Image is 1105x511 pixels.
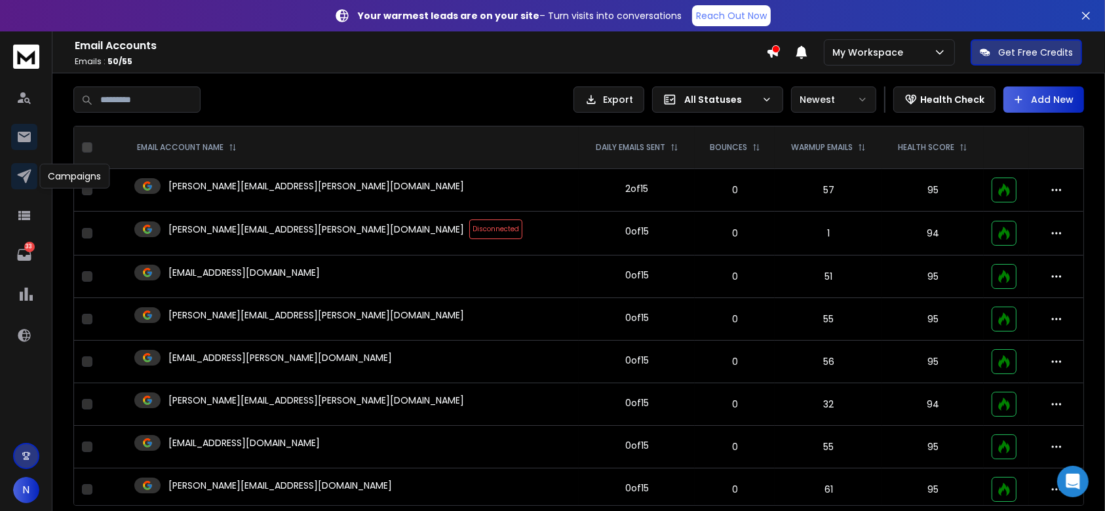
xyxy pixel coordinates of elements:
strong: Your warmest leads are on your site [358,9,539,22]
img: logo [13,45,39,69]
p: Emails : [75,56,766,67]
button: N [13,477,39,503]
button: Export [573,86,644,113]
p: [EMAIL_ADDRESS][DOMAIN_NAME] [168,436,320,449]
p: [PERSON_NAME][EMAIL_ADDRESS][DOMAIN_NAME] [168,479,392,492]
p: [PERSON_NAME][EMAIL_ADDRESS][PERSON_NAME][DOMAIN_NAME] [168,394,464,407]
p: 0 [703,440,767,453]
p: 0 [703,355,767,368]
td: 95 [882,426,984,468]
td: 55 [775,298,882,341]
span: Disconnected [469,219,522,239]
td: 32 [775,383,882,426]
p: Health Check [920,93,984,106]
span: 50 / 55 [107,56,132,67]
button: Health Check [893,86,996,113]
td: 95 [882,255,984,298]
p: [EMAIL_ADDRESS][PERSON_NAME][DOMAIN_NAME] [168,351,392,364]
p: BOUNCES [710,142,747,153]
p: 0 [703,270,767,283]
p: My Workspace [832,46,908,59]
td: 94 [882,383,984,426]
td: 55 [775,426,882,468]
div: 0 of 15 [625,225,649,238]
td: 61 [775,468,882,511]
p: [EMAIL_ADDRESS][DOMAIN_NAME] [168,266,320,279]
p: 0 [703,398,767,411]
td: 94 [882,212,984,255]
p: [PERSON_NAME][EMAIL_ADDRESS][PERSON_NAME][DOMAIN_NAME] [168,180,464,193]
p: 0 [703,483,767,496]
td: 56 [775,341,882,383]
p: [PERSON_NAME][EMAIL_ADDRESS][PERSON_NAME][DOMAIN_NAME] [168,309,464,322]
div: 0 of 15 [625,354,649,367]
td: 1 [775,212,882,255]
button: Add New [1003,86,1084,113]
td: 95 [882,468,984,511]
p: 0 [703,227,767,240]
a: Reach Out Now [692,5,771,26]
td: 57 [775,169,882,212]
td: 51 [775,255,882,298]
p: Reach Out Now [696,9,767,22]
td: 95 [882,298,984,341]
p: WARMUP EMAILS [791,142,853,153]
div: Campaigns [39,164,109,189]
p: 0 [703,312,767,326]
p: All Statuses [684,93,756,106]
button: Get Free Credits [971,39,1082,66]
div: 0 of 15 [625,482,649,495]
p: HEALTH SCORE [898,142,954,153]
div: Open Intercom Messenger [1057,466,1089,497]
div: 0 of 15 [625,439,649,452]
div: 0 of 15 [625,311,649,324]
button: Newest [791,86,876,113]
p: 0 [703,183,767,197]
h1: Email Accounts [75,38,766,54]
p: [PERSON_NAME][EMAIL_ADDRESS][PERSON_NAME][DOMAIN_NAME] [168,223,464,236]
div: 0 of 15 [625,269,649,282]
td: 95 [882,169,984,212]
a: 33 [11,242,37,268]
td: 95 [882,341,984,383]
div: 2 of 15 [625,182,648,195]
p: 33 [24,242,35,252]
div: EMAIL ACCOUNT NAME [137,142,237,153]
p: DAILY EMAILS SENT [596,142,665,153]
p: Get Free Credits [998,46,1073,59]
div: 0 of 15 [625,396,649,409]
p: – Turn visits into conversations [358,9,682,22]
